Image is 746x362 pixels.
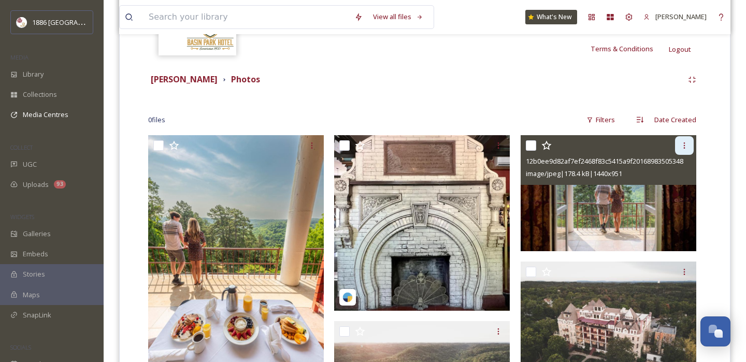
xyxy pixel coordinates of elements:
a: What's New [525,10,577,24]
strong: [PERSON_NAME] [151,74,218,85]
span: Galleries [23,229,51,239]
span: image/jpeg | 178.4 kB | 1440 x 951 [526,169,622,178]
div: Filters [581,110,620,130]
span: Library [23,69,44,79]
span: Media Centres [23,110,68,120]
span: Maps [23,290,40,300]
a: [PERSON_NAME] [638,7,712,27]
span: COLLECT [10,143,33,151]
a: View all files [368,7,428,27]
span: 0 file s [148,115,165,125]
a: Terms & Conditions [591,42,669,55]
img: snapsea-logo.png [342,292,353,302]
span: Embeds [23,249,48,259]
img: crafty.girls.life_09032023_1587480 [334,135,510,311]
img: logos.png [17,17,27,27]
span: Stories [23,269,45,279]
span: MEDIA [10,53,28,61]
span: Uploads [23,180,49,190]
div: Date Created [649,110,701,130]
span: UGC [23,160,37,169]
span: SnapLink [23,310,51,320]
img: 12b0ee9d82af7ef2468f83c5415a9f20168983505348e0eede05f0c4a76948cb.jpg [521,135,696,251]
span: SOCIALS [10,343,31,351]
strong: Photos [231,74,260,85]
span: WIDGETS [10,213,34,221]
span: Collections [23,90,57,99]
span: [PERSON_NAME] [655,12,707,21]
button: Open Chat [700,316,730,346]
span: 1886 [GEOGRAPHIC_DATA] [32,17,114,27]
input: Search your library [144,6,349,28]
span: Logout [669,45,691,54]
span: Terms & Conditions [591,44,653,53]
div: 93 [54,180,66,189]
